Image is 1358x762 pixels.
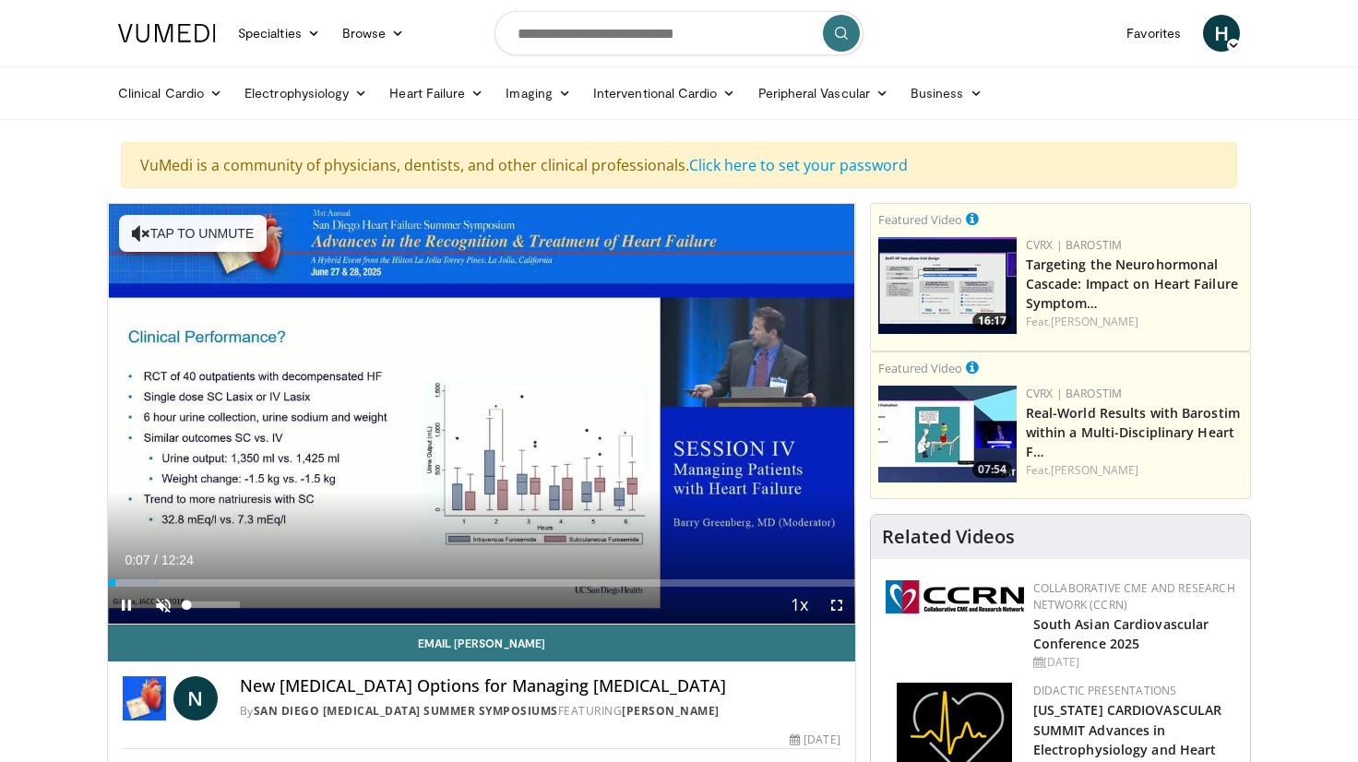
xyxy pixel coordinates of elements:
span: 07:54 [972,461,1012,478]
a: Targeting the Neurohormonal Cascade: Impact on Heart Failure Symptom… [1026,256,1238,312]
a: CVRx | Barostim [1026,386,1123,401]
a: 16:17 [878,237,1017,334]
div: Volume Level [186,601,239,608]
small: Featured Video [878,360,962,376]
a: CVRx | Barostim [1026,237,1123,253]
div: VuMedi is a community of physicians, dentists, and other clinical professionals. [121,142,1237,188]
small: Featured Video [878,211,962,228]
img: f3314642-f119-4bcb-83d2-db4b1a91d31e.150x105_q85_crop-smart_upscale.jpg [878,237,1017,334]
input: Search topics, interventions [494,11,864,55]
a: Favorites [1115,15,1192,52]
button: Unmute [145,587,182,624]
img: San Diego Heart Failure Summer Symposiums [123,676,166,720]
span: 16:17 [972,313,1012,329]
img: d6bcd5d9-0712-4576-a4e4-b34173a4dc7b.150x105_q85_crop-smart_upscale.jpg [878,386,1017,482]
div: [DATE] [790,732,840,748]
img: a04ee3ba-8487-4636-b0fb-5e8d268f3737.png.150x105_q85_autocrop_double_scale_upscale_version-0.2.png [886,580,1024,613]
button: Tap to unmute [119,215,267,252]
div: [DATE] [1033,654,1235,671]
a: Specialties [227,15,331,52]
div: Feat. [1026,314,1243,330]
a: South Asian Cardiovascular Conference 2025 [1033,615,1209,652]
a: Clinical Cardio [107,75,233,112]
a: 07:54 [878,386,1017,482]
a: Browse [331,15,416,52]
a: [PERSON_NAME] [1051,462,1138,478]
div: Didactic Presentations [1033,683,1235,699]
a: [PERSON_NAME] [622,703,720,719]
a: Collaborative CME and Research Network (CCRN) [1033,580,1235,613]
h4: Related Videos [882,526,1015,548]
a: Heart Failure [378,75,494,112]
a: Imaging [494,75,582,112]
span: 0:07 [125,553,149,567]
a: San Diego [MEDICAL_DATA] Summer Symposiums [254,703,558,719]
span: / [154,553,158,567]
img: VuMedi Logo [118,24,216,42]
a: [PERSON_NAME] [1051,314,1138,329]
a: Electrophysiology [233,75,378,112]
a: Business [899,75,994,112]
h4: New [MEDICAL_DATA] Options for Managing [MEDICAL_DATA] [240,676,840,697]
button: Pause [108,587,145,624]
a: Click here to set your password [689,155,908,175]
button: Fullscreen [818,587,855,624]
div: By FEATURING [240,703,840,720]
a: Interventional Cardio [582,75,747,112]
span: 12:24 [161,553,194,567]
div: Progress Bar [108,579,855,587]
a: Real-World Results with Barostim within a Multi-Disciplinary Heart F… [1026,404,1240,460]
div: Feat. [1026,462,1243,479]
video-js: Video Player [108,204,855,625]
a: H [1203,15,1240,52]
a: Peripheral Vascular [747,75,899,112]
a: N [173,676,218,720]
button: Playback Rate [781,587,818,624]
a: Email [PERSON_NAME] [108,625,855,661]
